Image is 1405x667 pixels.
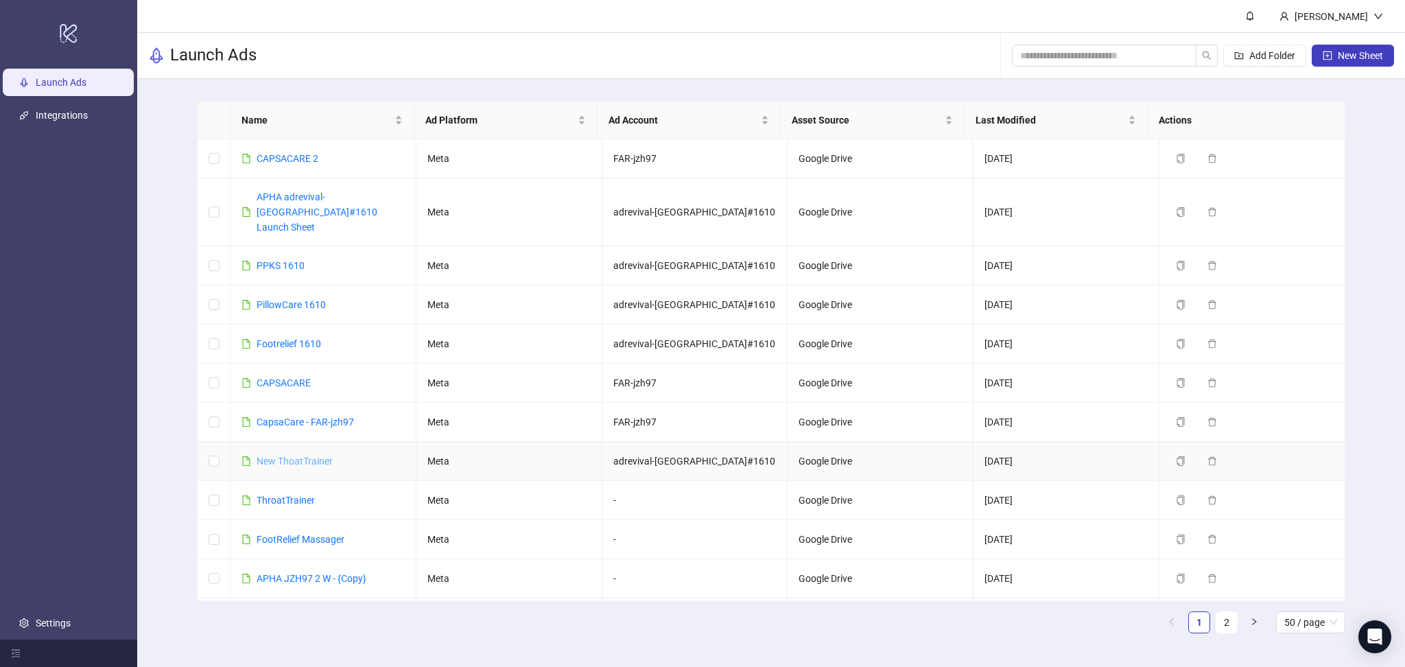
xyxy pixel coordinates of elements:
td: [DATE] [973,520,1159,559]
td: Google Drive [788,364,973,403]
td: FAR-jzh97 [602,403,788,442]
td: Google Drive [788,442,973,481]
li: 1 [1188,611,1210,633]
td: - [602,481,788,520]
a: Settings [36,618,71,629]
span: right [1250,618,1258,626]
span: bell [1245,11,1255,21]
span: user [1279,12,1289,21]
span: delete [1207,207,1217,217]
td: Meta [416,520,602,559]
td: adrevival-[GEOGRAPHIC_DATA]#1610 [602,442,788,481]
span: file [241,456,251,466]
span: delete [1207,378,1217,388]
span: copy [1176,300,1185,309]
span: delete [1207,456,1217,466]
span: file [241,261,251,270]
span: copy [1176,495,1185,505]
td: [DATE] [973,139,1159,178]
span: delete [1207,495,1217,505]
div: Page Size [1276,611,1345,633]
span: menu-fold [11,648,21,658]
span: copy [1176,154,1185,163]
span: delete [1207,535,1217,544]
span: file [241,154,251,163]
td: FAR-jzh97 [602,139,788,178]
a: PPKS 1610 [257,260,305,271]
span: file [241,574,251,583]
a: New ThoatTrainer [257,456,333,467]
a: ThroatTrainer [257,495,315,506]
span: copy [1176,456,1185,466]
span: Last Modified [976,113,1125,128]
a: Footrelief 1610 [257,338,321,349]
span: copy [1176,339,1185,349]
td: Meta [416,325,602,364]
li: Next Page [1243,611,1265,633]
span: file [241,300,251,309]
span: folder-add [1234,51,1244,60]
span: file [241,417,251,427]
td: Meta [416,442,602,481]
td: Google Drive [788,178,973,246]
td: [DATE] [973,178,1159,246]
span: delete [1207,339,1217,349]
span: down [1373,12,1383,21]
span: copy [1176,378,1185,388]
span: copy [1176,417,1185,427]
span: search [1202,51,1212,60]
span: Add Folder [1249,50,1295,61]
td: - [602,520,788,559]
td: [DATE] [973,285,1159,325]
a: Launch Ads [36,77,86,88]
td: [DATE] [973,403,1159,442]
span: delete [1207,261,1217,270]
a: CapsaCare - FAR-jzh97 [257,417,354,428]
td: Meta [416,403,602,442]
td: [DATE] [973,246,1159,285]
td: [DATE] [973,559,1159,598]
span: Asset Source [792,113,941,128]
td: [DATE] [973,481,1159,520]
span: file [241,535,251,544]
a: Integrations [36,110,88,121]
th: Ad Platform [414,102,598,139]
th: Last Modified [965,102,1148,139]
li: Previous Page [1161,611,1183,633]
th: Name [231,102,414,139]
span: file [241,378,251,388]
span: New Sheet [1338,50,1383,61]
a: CAPSACARE 2 [257,153,318,164]
td: Google Drive [788,403,973,442]
span: copy [1176,535,1185,544]
td: Meta [416,246,602,285]
td: Google Drive [788,520,973,559]
td: - [602,559,788,598]
td: Google Drive [788,285,973,325]
span: copy [1176,261,1185,270]
a: APHA adrevival-[GEOGRAPHIC_DATA]#1610 Launch Sheet [257,191,377,233]
span: copy [1176,207,1185,217]
span: file [241,339,251,349]
td: Meta [416,559,602,598]
td: Meta [416,139,602,178]
th: Actions [1148,102,1331,139]
span: copy [1176,574,1185,583]
span: Ad Platform [425,113,575,128]
span: rocket [148,47,165,64]
li: 2 [1216,611,1238,633]
td: FAR-jzh97 [602,364,788,403]
td: Meta [416,598,602,637]
th: Asset Source [781,102,964,139]
td: adrevival-[GEOGRAPHIC_DATA]#1610 [602,178,788,246]
td: [DATE] [973,598,1159,637]
div: [PERSON_NAME] [1289,9,1373,24]
td: Google Drive [788,325,973,364]
a: PillowCare 1610 [257,299,326,310]
span: left [1168,618,1176,626]
span: plus-square [1323,51,1332,60]
span: Name [241,113,391,128]
td: Google Drive [788,139,973,178]
a: 2 [1216,612,1237,633]
td: Google Drive [788,598,973,637]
